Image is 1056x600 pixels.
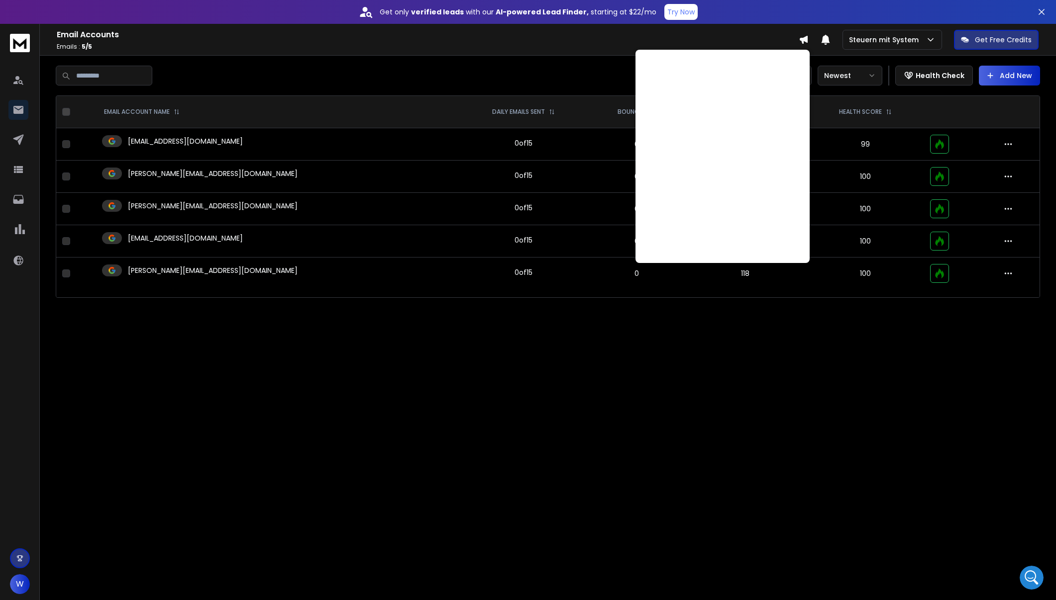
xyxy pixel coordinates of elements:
[31,326,39,334] button: Gif picker
[979,66,1040,86] button: Add New
[128,169,298,178] p: [PERSON_NAME][EMAIL_ADDRESS][DOMAIN_NAME]
[849,35,923,45] p: Steuern mit System
[43,159,99,166] b: [PERSON_NAME]
[8,103,191,153] div: Wolf says…
[8,305,191,322] textarea: Message…
[98,285,183,295] div: I did this a few days ago
[683,257,807,290] td: 118
[47,326,55,334] button: Upload attachment
[807,128,924,161] td: 99
[411,7,464,17] strong: verified leads
[128,136,243,146] p: [EMAIL_ADDRESS][DOMAIN_NAME]
[90,279,191,301] div: I did this a few days ago
[10,34,30,52] img: logo
[515,267,532,277] div: 0 of 15
[43,158,169,167] div: joined the conversation
[515,235,532,245] div: 0 of 15
[175,4,193,22] div: Close
[57,29,799,41] h1: Email Accounts
[515,138,532,148] div: 0 of 15
[36,103,191,145] div: I re-enabled Warm up for those accounts yet there are no mails being sent
[48,12,119,22] p: Active in the last 15m
[597,139,677,149] p: 0
[618,108,646,116] p: BOUNCES
[10,574,30,594] button: W
[6,4,25,23] button: go back
[8,302,191,345] div: Wolf says…
[8,176,191,279] div: Lakshita says…
[667,7,695,17] p: Try Now
[36,302,191,333] div: I never turned it off but the mails stopped sending
[807,193,924,225] td: 100
[128,233,243,243] p: [EMAIL_ADDRESS][DOMAIN_NAME]
[57,43,799,51] p: Emails :
[171,322,187,338] button: Send a message…
[48,5,113,12] h1: [PERSON_NAME]
[104,108,180,116] div: EMAIL ACCOUNT NAME
[807,225,924,257] td: 100
[156,4,175,23] button: Home
[597,236,677,246] p: 0
[15,326,23,334] button: Emoji picker
[597,171,677,181] p: 0
[16,46,95,64] b: [EMAIL_ADDRESS][DOMAIN_NAME]
[8,176,163,261] div: Hey there, thanks for reaching out.Let me check this and get back to you. Warm up emails are sent...
[515,203,532,213] div: 0 of 15
[597,268,677,278] p: 0
[664,4,698,20] button: Try Now
[839,108,882,116] p: HEALTH SCORE
[16,70,155,89] div: Our usual reply time 🕒
[8,20,163,96] div: You’ll get replies here and in your email:✉️[EMAIL_ADDRESS][DOMAIN_NAME]Our usual reply time🕒unde...
[82,42,92,51] span: 5 / 5
[807,161,924,193] td: 100
[28,5,44,21] img: Profile image for Lakshita
[16,197,155,256] div: Let me check this and get back to you. Warm up emails are sent in a certain time period, so if en...
[492,108,545,116] p: DAILY EMAILS SENT
[30,154,40,164] img: Profile image for Lakshita
[128,265,298,275] p: [PERSON_NAME][EMAIL_ADDRESS][DOMAIN_NAME]
[515,171,532,180] div: 0 of 15
[380,7,656,17] p: Get only with our starting at $22/mo
[496,7,589,17] strong: AI-powered Lead Finder,
[16,182,155,192] div: Hey there, thanks for reaching out.
[895,66,973,86] button: Health Check
[24,81,94,88] b: under 20 minutes
[8,153,191,176] div: Lakshita says…
[916,71,964,81] p: Health Check
[16,26,155,65] div: You’ll get replies here and in your email: ✉️
[8,279,191,302] div: Wolf says…
[807,257,924,290] td: 100
[597,204,677,214] p: 0
[818,66,882,86] button: Newest
[954,30,1039,50] button: Get Free Credits
[44,109,183,139] div: I re-enabled Warm up for those accounts yet there are no mails being sent
[1020,566,1044,590] iframe: Intercom live chat
[128,201,298,211] p: [PERSON_NAME][EMAIL_ADDRESS][DOMAIN_NAME]
[16,263,94,269] div: [PERSON_NAME] • 1h ago
[8,20,191,104] div: Box says…
[975,35,1032,45] p: Get Free Credits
